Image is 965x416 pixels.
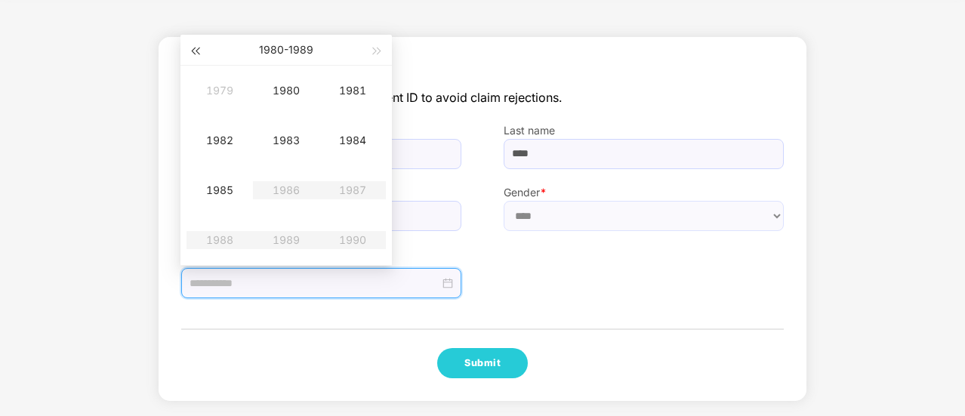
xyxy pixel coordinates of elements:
[253,116,319,165] td: 1983
[197,82,242,100] div: 1979
[330,131,375,149] div: 1984
[330,82,375,100] div: 1981
[264,131,309,149] div: 1983
[437,348,528,378] button: Submit
[187,116,253,165] td: 1982
[187,66,253,116] td: 1979
[187,165,253,215] td: 1985
[319,66,386,116] td: 1981
[181,60,784,88] span: Father Detail
[197,181,242,199] div: 1985
[253,66,319,116] td: 1980
[264,82,309,100] div: 1980
[197,131,242,149] div: 1982
[181,88,784,107] span: The detail should be as per government ID to avoid claim rejections.
[504,184,784,201] label: Gender
[319,116,386,165] td: 1984
[504,122,784,139] label: Last name
[259,35,313,65] button: 1980-1989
